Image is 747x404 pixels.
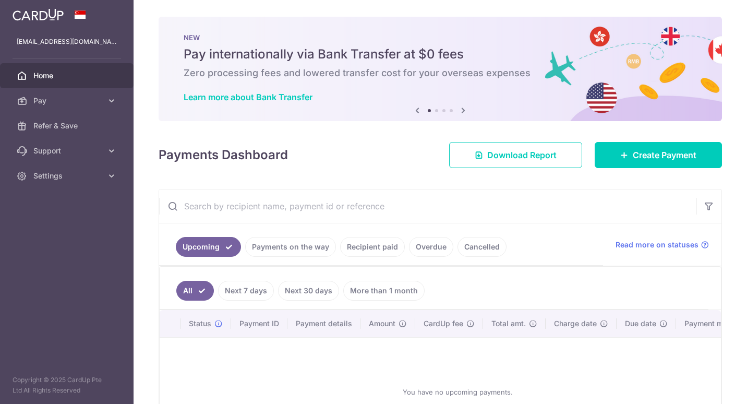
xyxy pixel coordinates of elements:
a: Next 30 days [278,281,339,301]
input: Search by recipient name, payment id or reference [159,189,696,223]
p: NEW [184,33,697,42]
span: Total amt. [491,318,526,329]
span: Support [33,146,102,156]
h6: Zero processing fees and lowered transfer cost for your overseas expenses [184,67,697,79]
img: Bank transfer banner [159,17,722,121]
a: Learn more about Bank Transfer [184,92,312,102]
span: Create Payment [633,149,696,161]
span: Settings [33,171,102,181]
a: Create Payment [595,142,722,168]
a: Cancelled [457,237,507,257]
p: [EMAIL_ADDRESS][DOMAIN_NAME] [17,37,117,47]
th: Payment ID [231,310,287,337]
a: Read more on statuses [616,240,709,250]
a: Payments on the way [245,237,336,257]
a: Upcoming [176,237,241,257]
a: Next 7 days [218,281,274,301]
a: Overdue [409,237,453,257]
span: Refer & Save [33,121,102,131]
span: Pay [33,96,102,106]
a: More than 1 month [343,281,425,301]
span: Read more on statuses [616,240,698,250]
span: CardUp fee [424,318,463,329]
a: All [176,281,214,301]
h4: Payments Dashboard [159,146,288,164]
span: Home [33,70,102,81]
span: Download Report [487,149,557,161]
a: Recipient paid [340,237,405,257]
span: Charge date [554,318,597,329]
th: Payment details [287,310,360,337]
span: Status [189,318,211,329]
a: Download Report [449,142,582,168]
img: CardUp [13,8,64,21]
h5: Pay internationally via Bank Transfer at $0 fees [184,46,697,63]
span: Due date [625,318,656,329]
span: Amount [369,318,395,329]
